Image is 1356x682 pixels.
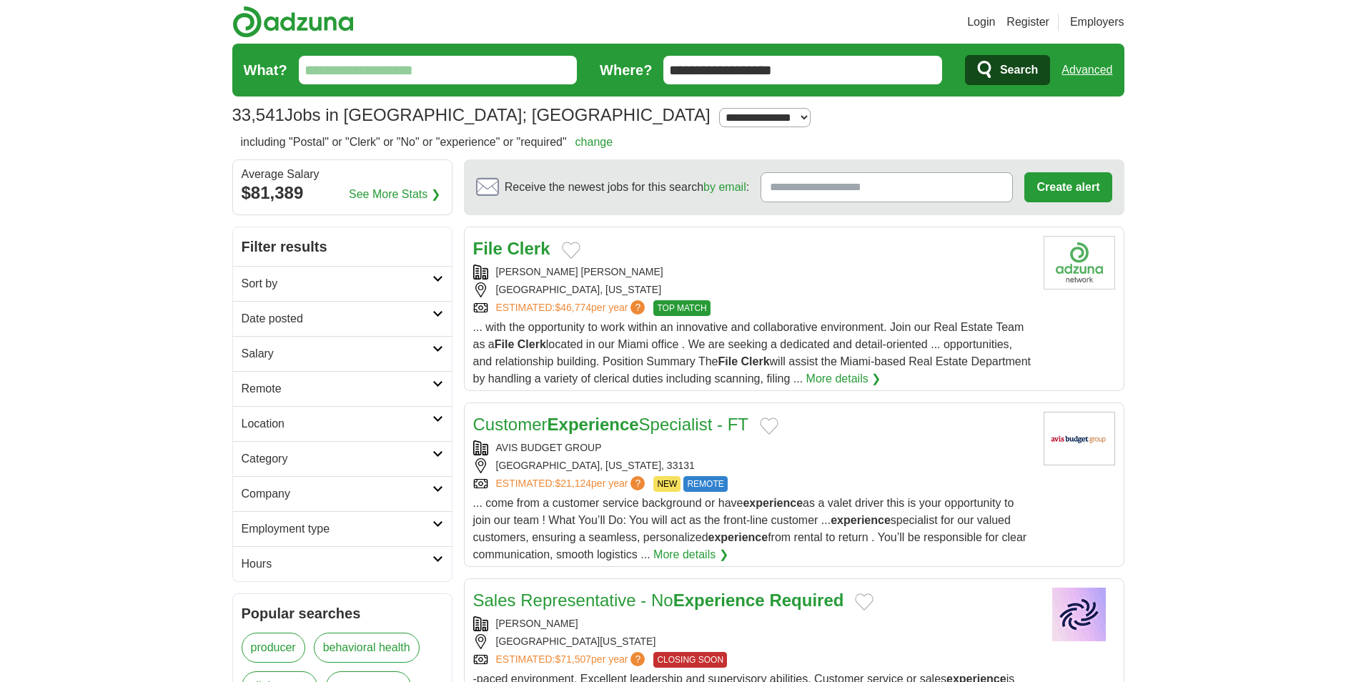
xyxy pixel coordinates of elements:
strong: Clerk [508,239,550,258]
label: Where? [600,59,652,81]
a: Employers [1070,14,1124,31]
a: producer [242,633,305,663]
a: AVIS BUDGET GROUP [496,442,602,453]
strong: Required [769,590,843,610]
a: ESTIMATED:$46,774per year? [496,300,648,316]
a: Salary [233,336,452,371]
div: [PERSON_NAME] [PERSON_NAME] [473,265,1032,280]
a: Advanced [1061,56,1112,84]
span: CLOSING SOON [653,652,727,668]
span: ? [630,476,645,490]
span: Receive the newest jobs for this search : [505,179,749,196]
strong: File [473,239,503,258]
a: See More Stats ❯ [349,186,440,203]
strong: File [495,338,515,350]
strong: Clerk [741,355,770,367]
h2: Filter results [233,227,452,266]
span: 33,541 [232,102,284,128]
img: Company logo [1044,236,1115,290]
a: Sort by [233,266,452,301]
span: $46,774 [555,302,591,313]
span: NEW [653,476,681,492]
h2: Popular searches [242,603,443,624]
span: ... come from a customer service background or have as a valet driver this is your opportunity to... [473,497,1027,560]
span: ? [630,652,645,666]
div: $81,389 [242,180,443,206]
a: Hours [233,546,452,581]
span: ... with the opportunity to work within an innovative and collaborative environment. Join our Rea... [473,321,1031,385]
strong: Experience [548,415,639,434]
h2: Location [242,415,432,433]
a: More details ❯ [653,546,728,563]
a: Remote [233,371,452,406]
span: $21,124 [555,478,591,489]
div: [GEOGRAPHIC_DATA], [US_STATE], 33131 [473,458,1032,473]
div: [GEOGRAPHIC_DATA], [US_STATE] [473,282,1032,297]
h2: including "Postal" or "Clerk" or "No" or "experience" or "required" [241,134,613,151]
h2: Category [242,450,432,468]
strong: Clerk [518,338,546,350]
h2: Date posted [242,310,432,327]
img: Adzuna logo [232,6,354,38]
a: Login [967,14,995,31]
a: File Clerk [473,239,550,258]
h2: Employment type [242,520,432,538]
a: More details ❯ [806,370,881,387]
button: Search [965,55,1050,85]
a: ESTIMATED:$71,507per year? [496,652,648,668]
a: Sales Representative - NoExperience Required [473,590,844,610]
strong: experience [708,531,768,543]
h2: Hours [242,555,432,573]
div: Average Salary [242,169,443,180]
img: Company logo [1044,588,1115,641]
div: [PERSON_NAME] [473,616,1032,631]
a: Employment type [233,511,452,546]
a: Category [233,441,452,476]
button: Add to favorite jobs [760,417,778,435]
a: CustomerExperienceSpecialist - FT [473,415,748,434]
h2: Salary [242,345,432,362]
span: REMOTE [683,476,727,492]
span: TOP MATCH [653,300,710,316]
a: ESTIMATED:$21,124per year? [496,476,648,492]
button: Add to favorite jobs [855,593,874,611]
a: Location [233,406,452,441]
a: Company [233,476,452,511]
a: behavioral health [314,633,420,663]
div: [GEOGRAPHIC_DATA][US_STATE] [473,634,1032,649]
a: Date posted [233,301,452,336]
img: Avis Budget Group logo [1044,412,1115,465]
strong: experience [743,497,803,509]
h2: Remote [242,380,432,397]
button: Add to favorite jobs [562,242,580,259]
h1: Jobs in [GEOGRAPHIC_DATA]; [GEOGRAPHIC_DATA] [232,105,711,124]
label: What? [244,59,287,81]
strong: Experience [673,590,765,610]
button: Create alert [1024,172,1112,202]
strong: experience [831,514,891,526]
h2: Sort by [242,275,432,292]
span: Search [1000,56,1038,84]
a: Register [1006,14,1049,31]
span: ? [630,300,645,315]
a: by email [703,181,746,193]
h2: Company [242,485,432,503]
span: $71,507 [555,653,591,665]
a: change [575,136,613,148]
strong: File [718,355,738,367]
